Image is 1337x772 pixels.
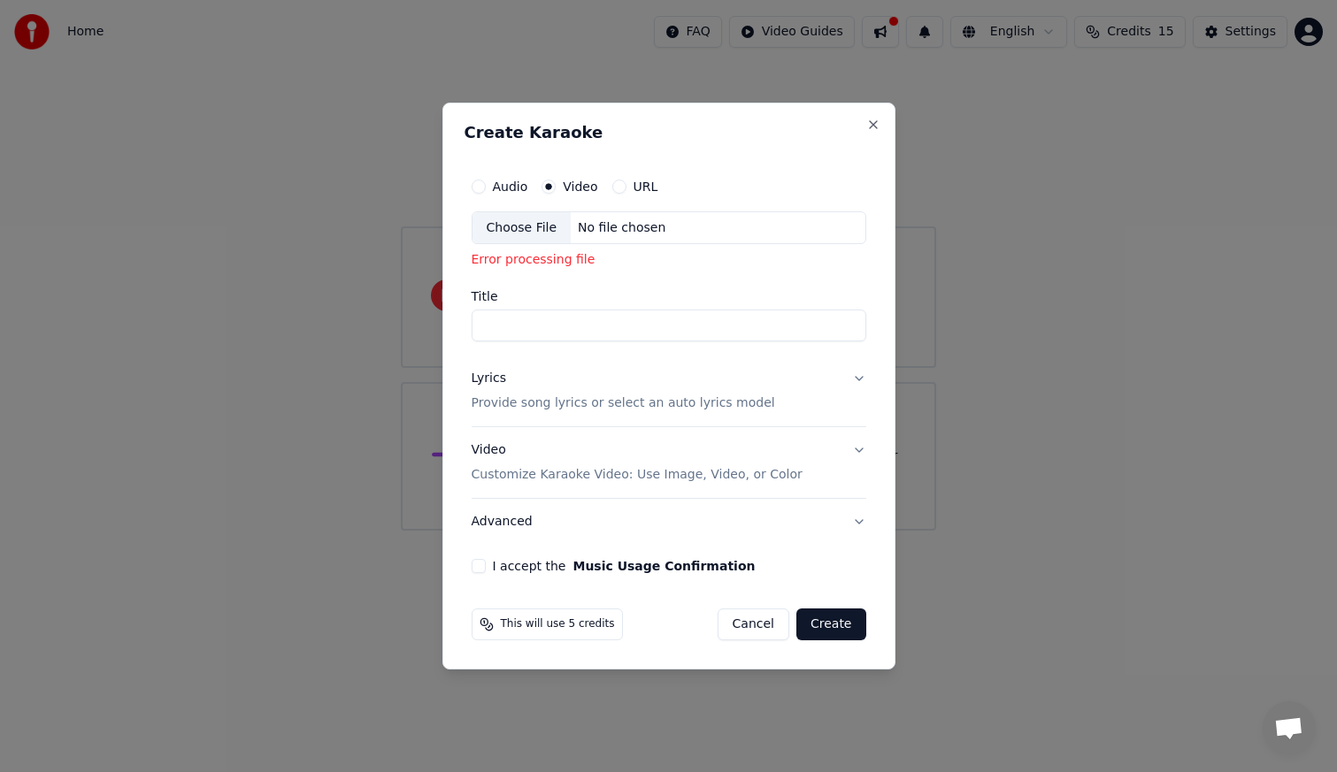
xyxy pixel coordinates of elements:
[473,212,572,244] div: Choose File
[796,608,866,640] button: Create
[572,560,755,572] button: I accept the
[634,180,658,193] label: URL
[493,180,528,193] label: Audio
[472,466,803,484] p: Customize Karaoke Video: Use Image, Video, or Color
[472,356,866,427] button: LyricsProvide song lyrics or select an auto lyrics model
[501,617,615,631] span: This will use 5 credits
[563,180,597,193] label: Video
[718,608,789,640] button: Cancel
[472,427,866,498] button: VideoCustomize Karaoke Video: Use Image, Video, or Color
[493,560,756,572] label: I accept the
[472,499,866,545] button: Advanced
[472,371,506,388] div: Lyrics
[472,252,866,270] div: Error processing file
[472,395,775,413] p: Provide song lyrics or select an auto lyrics model
[571,219,672,237] div: No file chosen
[465,125,873,141] h2: Create Karaoke
[472,441,803,484] div: Video
[472,291,866,303] label: Title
